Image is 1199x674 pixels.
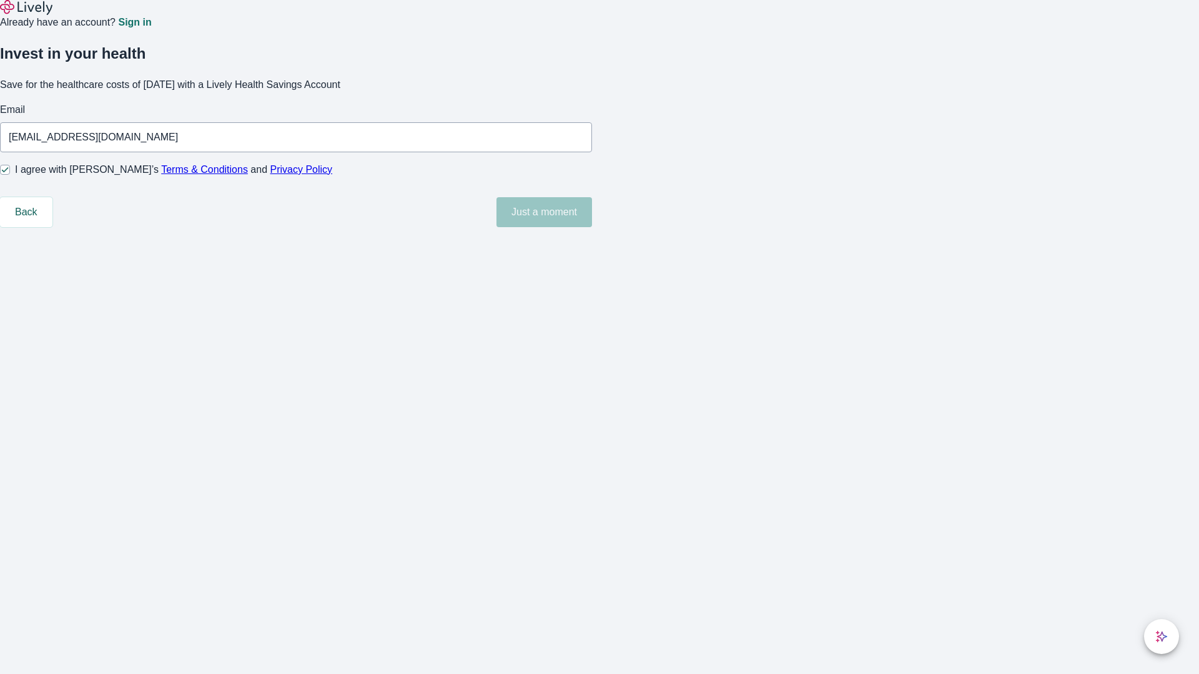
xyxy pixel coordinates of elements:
button: chat [1144,619,1179,654]
a: Terms & Conditions [161,164,248,175]
span: I agree with [PERSON_NAME]’s and [15,162,332,177]
svg: Lively AI Assistant [1155,630,1168,643]
a: Sign in [118,17,151,27]
a: Privacy Policy [270,164,333,175]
